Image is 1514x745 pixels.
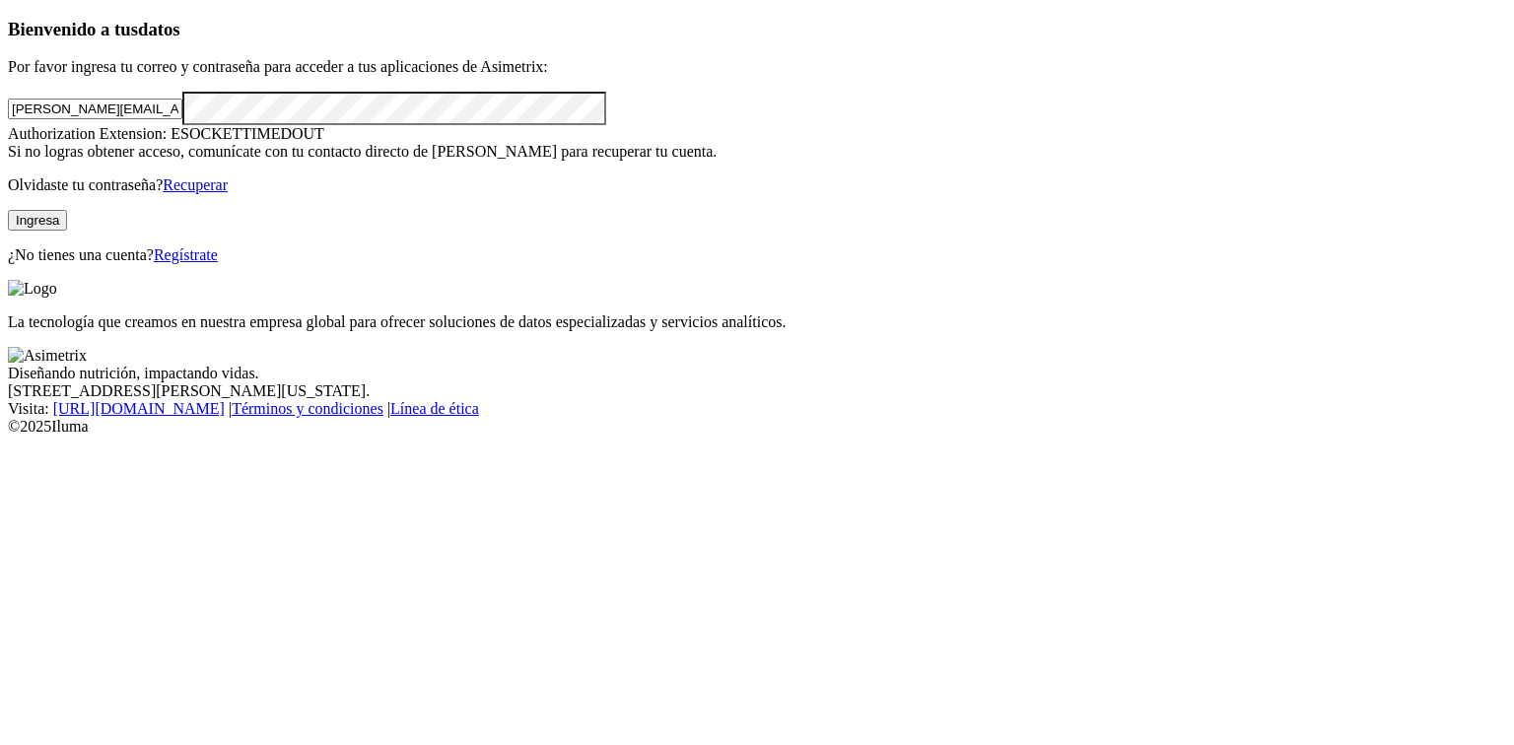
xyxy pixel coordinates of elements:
a: Regístrate [154,246,218,263]
a: [URL][DOMAIN_NAME] [53,400,225,417]
a: Términos y condiciones [232,400,383,417]
p: Por favor ingresa tu correo y contraseña para acceder a tus aplicaciones de Asimetrix: [8,58,1506,76]
p: ¿No tienes una cuenta? [8,246,1506,264]
div: Diseñando nutrición, impactando vidas. [8,365,1506,382]
p: La tecnología que creamos en nuestra empresa global para ofrecer soluciones de datos especializad... [8,313,1506,331]
a: Línea de ética [390,400,479,417]
img: Logo [8,280,57,298]
h3: Bienvenido a tus [8,19,1506,40]
button: Ingresa [8,210,67,231]
input: Tu correo [8,99,182,119]
p: Olvidaste tu contraseña? [8,176,1506,194]
span: datos [138,19,180,39]
div: © 2025 Iluma [8,418,1506,436]
a: Recuperar [163,176,228,193]
div: Authorization Extension: ESOCKETTIMEDOUT Si no logras obtener acceso, comunícate con tu contacto ... [8,125,1506,161]
div: [STREET_ADDRESS][PERSON_NAME][US_STATE]. [8,382,1506,400]
div: Visita : | | [8,400,1506,418]
img: Asimetrix [8,347,87,365]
